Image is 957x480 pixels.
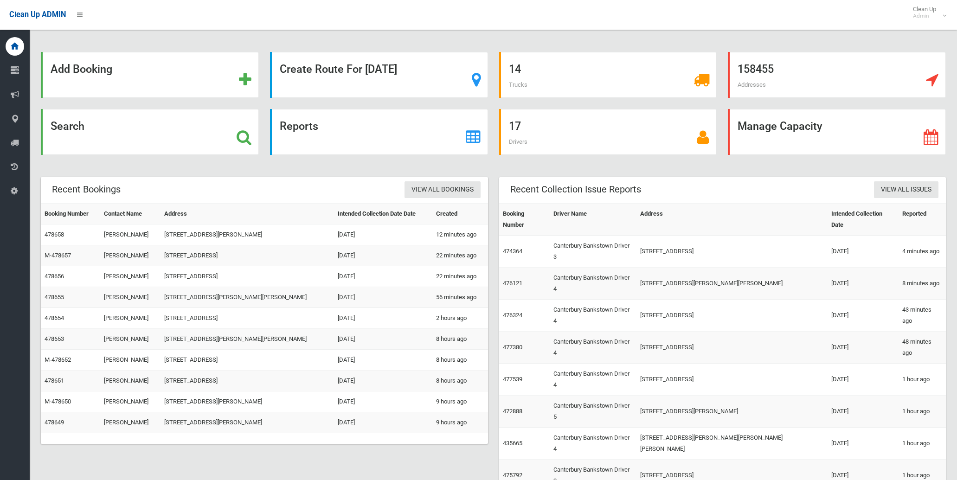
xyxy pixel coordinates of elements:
[432,371,488,391] td: 8 hours ago
[550,204,636,236] th: Driver Name
[334,245,433,266] td: [DATE]
[432,266,488,287] td: 22 minutes ago
[636,268,828,300] td: [STREET_ADDRESS][PERSON_NAME][PERSON_NAME]
[100,245,161,266] td: [PERSON_NAME]
[100,224,161,245] td: [PERSON_NAME]
[828,300,899,332] td: [DATE]
[499,180,652,198] header: Recent Collection Issue Reports
[636,204,828,236] th: Address
[913,13,936,19] small: Admin
[432,308,488,329] td: 2 hours ago
[161,350,334,371] td: [STREET_ADDRESS]
[45,252,71,259] a: M-478657
[161,245,334,266] td: [STREET_ADDRESS]
[899,268,946,300] td: 8 minutes ago
[334,329,433,350] td: [DATE]
[738,63,774,76] strong: 158455
[503,344,522,351] a: 477380
[828,236,899,268] td: [DATE]
[503,312,522,319] a: 476324
[45,273,64,280] a: 478656
[41,52,259,98] a: Add Booking
[899,332,946,364] td: 48 minutes ago
[334,391,433,412] td: [DATE]
[509,81,527,88] span: Trucks
[45,314,64,321] a: 478654
[334,308,433,329] td: [DATE]
[503,472,522,479] a: 475792
[499,204,550,236] th: Booking Number
[899,236,946,268] td: 4 minutes ago
[432,204,488,224] th: Created
[9,10,66,19] span: Clean Up ADMIN
[45,356,71,363] a: M-478652
[828,396,899,428] td: [DATE]
[636,236,828,268] td: [STREET_ADDRESS]
[550,364,636,396] td: Canterbury Bankstown Driver 4
[161,224,334,245] td: [STREET_ADDRESS][PERSON_NAME]
[728,52,946,98] a: 158455 Addresses
[899,300,946,332] td: 43 minutes ago
[432,287,488,308] td: 56 minutes ago
[636,332,828,364] td: [STREET_ADDRESS]
[828,428,899,460] td: [DATE]
[432,224,488,245] td: 12 minutes ago
[41,180,132,198] header: Recent Bookings
[161,287,334,308] td: [STREET_ADDRESS][PERSON_NAME][PERSON_NAME]
[503,408,522,415] a: 472888
[334,224,433,245] td: [DATE]
[432,245,488,266] td: 22 minutes ago
[899,428,946,460] td: 1 hour ago
[51,120,84,133] strong: Search
[280,63,397,76] strong: Create Route For [DATE]
[899,204,946,236] th: Reported
[51,63,112,76] strong: Add Booking
[270,109,488,155] a: Reports
[738,81,766,88] span: Addresses
[499,52,717,98] a: 14 Trucks
[828,332,899,364] td: [DATE]
[636,428,828,460] td: [STREET_ADDRESS][PERSON_NAME][PERSON_NAME][PERSON_NAME]
[899,364,946,396] td: 1 hour ago
[45,335,64,342] a: 478653
[899,396,946,428] td: 1 hour ago
[509,120,521,133] strong: 17
[550,236,636,268] td: Canterbury Bankstown Driver 3
[41,204,100,224] th: Booking Number
[45,294,64,301] a: 478655
[45,377,64,384] a: 478651
[280,120,318,133] strong: Reports
[550,268,636,300] td: Canterbury Bankstown Driver 4
[100,371,161,391] td: [PERSON_NAME]
[874,181,938,198] a: View All Issues
[100,350,161,371] td: [PERSON_NAME]
[334,371,433,391] td: [DATE]
[45,231,64,238] a: 478658
[100,266,161,287] td: [PERSON_NAME]
[738,120,822,133] strong: Manage Capacity
[432,412,488,433] td: 9 hours ago
[432,329,488,350] td: 8 hours ago
[550,332,636,364] td: Canterbury Bankstown Driver 4
[100,287,161,308] td: [PERSON_NAME]
[161,204,334,224] th: Address
[41,109,259,155] a: Search
[334,204,433,224] th: Intended Collection Date Date
[100,329,161,350] td: [PERSON_NAME]
[550,396,636,428] td: Canterbury Bankstown Driver 5
[636,396,828,428] td: [STREET_ADDRESS][PERSON_NAME]
[503,248,522,255] a: 474364
[636,300,828,332] td: [STREET_ADDRESS]
[405,181,481,198] a: View All Bookings
[503,280,522,287] a: 476121
[161,266,334,287] td: [STREET_ADDRESS]
[161,391,334,412] td: [STREET_ADDRESS][PERSON_NAME]
[161,329,334,350] td: [STREET_ADDRESS][PERSON_NAME][PERSON_NAME]
[334,350,433,371] td: [DATE]
[45,398,71,405] a: M-478650
[550,428,636,460] td: Canterbury Bankstown Driver 4
[100,308,161,329] td: [PERSON_NAME]
[509,138,527,145] span: Drivers
[334,287,433,308] td: [DATE]
[432,350,488,371] td: 8 hours ago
